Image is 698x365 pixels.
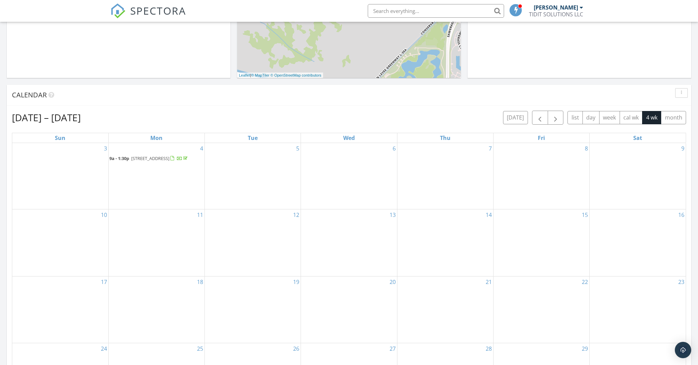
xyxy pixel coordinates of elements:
[109,155,189,161] a: 9a - 1:30p [STREET_ADDRESS]
[677,209,686,220] a: Go to August 16, 2025
[548,111,564,125] button: Next
[12,90,47,99] span: Calendar
[680,143,686,154] a: Go to August 9, 2025
[301,276,397,343] td: Go to August 20, 2025
[149,133,164,143] a: Monday
[534,4,578,11] div: [PERSON_NAME]
[580,343,589,354] a: Go to August 29, 2025
[295,143,301,154] a: Go to August 5, 2025
[196,343,204,354] a: Go to August 25, 2025
[12,209,108,276] td: Go to August 10, 2025
[536,133,546,143] a: Friday
[103,143,108,154] a: Go to August 3, 2025
[590,209,686,276] td: Go to August 16, 2025
[632,133,643,143] a: Saturday
[205,276,301,343] td: Go to August 19, 2025
[110,9,186,23] a: SPECTORA
[583,143,589,154] a: Go to August 8, 2025
[590,143,686,209] td: Go to August 9, 2025
[12,143,108,209] td: Go to August 3, 2025
[100,343,108,354] a: Go to August 24, 2025
[580,276,589,287] a: Go to August 22, 2025
[484,209,493,220] a: Go to August 14, 2025
[292,276,301,287] a: Go to August 19, 2025
[493,143,589,209] td: Go to August 8, 2025
[582,111,600,124] button: day
[503,111,528,124] button: [DATE]
[239,73,250,77] a: Leaflet
[199,143,204,154] a: Go to August 4, 2025
[108,209,204,276] td: Go to August 11, 2025
[196,209,204,220] a: Go to August 11, 2025
[388,343,397,354] a: Go to August 27, 2025
[590,276,686,343] td: Go to August 23, 2025
[292,343,301,354] a: Go to August 26, 2025
[493,276,589,343] td: Go to August 22, 2025
[580,209,589,220] a: Go to August 15, 2025
[599,111,620,124] button: week
[271,73,321,77] a: © OpenStreetMap contributors
[251,73,270,77] a: © MapTiler
[108,276,204,343] td: Go to August 18, 2025
[532,111,548,125] button: Previous
[487,143,493,154] a: Go to August 7, 2025
[391,143,397,154] a: Go to August 6, 2025
[205,209,301,276] td: Go to August 12, 2025
[292,209,301,220] a: Go to August 12, 2025
[109,155,204,163] a: 9a - 1:30p [STREET_ADDRESS]
[642,111,661,124] button: 4 wk
[131,155,169,161] span: [STREET_ADDRESS]
[529,11,583,18] div: TIDIT SOLUTIONS LLC
[12,276,108,343] td: Go to August 17, 2025
[108,143,204,209] td: Go to August 4, 2025
[675,342,691,358] div: Open Intercom Messenger
[677,276,686,287] a: Go to August 23, 2025
[620,111,643,124] button: cal wk
[484,276,493,287] a: Go to August 21, 2025
[388,209,397,220] a: Go to August 13, 2025
[130,3,186,18] span: SPECTORA
[484,343,493,354] a: Go to August 28, 2025
[100,209,108,220] a: Go to August 10, 2025
[397,143,493,209] td: Go to August 7, 2025
[110,3,125,18] img: The Best Home Inspection Software - Spectora
[54,133,67,143] a: Sunday
[439,133,452,143] a: Thursday
[661,111,686,124] button: month
[196,276,204,287] a: Go to August 18, 2025
[397,209,493,276] td: Go to August 14, 2025
[342,133,356,143] a: Wednesday
[567,111,583,124] button: list
[237,73,323,78] div: |
[109,155,129,161] span: 9a - 1:30p
[397,276,493,343] td: Go to August 21, 2025
[246,133,259,143] a: Tuesday
[12,111,81,124] h2: [DATE] – [DATE]
[301,209,397,276] td: Go to August 13, 2025
[493,209,589,276] td: Go to August 15, 2025
[388,276,397,287] a: Go to August 20, 2025
[100,276,108,287] a: Go to August 17, 2025
[368,4,504,18] input: Search everything...
[301,143,397,209] td: Go to August 6, 2025
[205,143,301,209] td: Go to August 5, 2025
